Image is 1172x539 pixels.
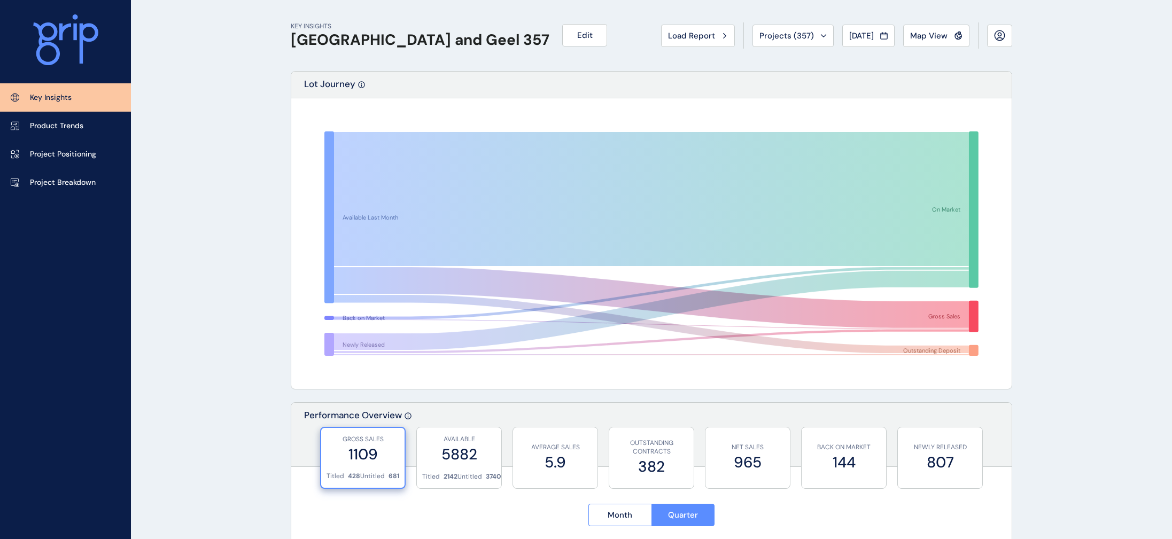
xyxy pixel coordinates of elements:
[360,472,385,481] p: Untitled
[444,472,457,481] p: 2142
[903,452,977,473] label: 807
[849,30,874,41] span: [DATE]
[562,24,607,46] button: Edit
[291,22,549,31] p: KEY INSIGHTS
[389,472,399,481] p: 681
[661,25,735,47] button: Load Report
[30,177,96,188] p: Project Breakdown
[327,444,399,465] label: 1109
[291,31,549,49] h1: [GEOGRAPHIC_DATA] and Geel 357
[30,121,83,131] p: Product Trends
[651,504,715,526] button: Quarter
[842,25,895,47] button: [DATE]
[910,30,948,41] span: Map View
[327,472,344,481] p: Titled
[807,452,881,473] label: 144
[486,472,501,481] p: 3740
[348,472,360,481] p: 428
[577,30,593,41] span: Edit
[759,30,814,41] span: Projects ( 357 )
[457,472,482,481] p: Untitled
[518,452,592,473] label: 5.9
[903,25,969,47] button: Map View
[30,149,96,160] p: Project Positioning
[422,444,496,465] label: 5882
[711,443,785,452] p: NET SALES
[903,443,977,452] p: NEWLY RELEASED
[752,25,834,47] button: Projects (357)
[327,435,399,444] p: GROSS SALES
[608,510,632,520] span: Month
[304,409,402,466] p: Performance Overview
[668,30,715,41] span: Load Report
[422,472,440,481] p: Titled
[807,443,881,452] p: BACK ON MARKET
[711,452,785,473] label: 965
[30,92,72,103] p: Key Insights
[615,456,688,477] label: 382
[304,78,355,98] p: Lot Journey
[518,443,592,452] p: AVERAGE SALES
[668,510,698,520] span: Quarter
[422,435,496,444] p: AVAILABLE
[588,504,651,526] button: Month
[615,439,688,457] p: OUTSTANDING CONTRACTS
